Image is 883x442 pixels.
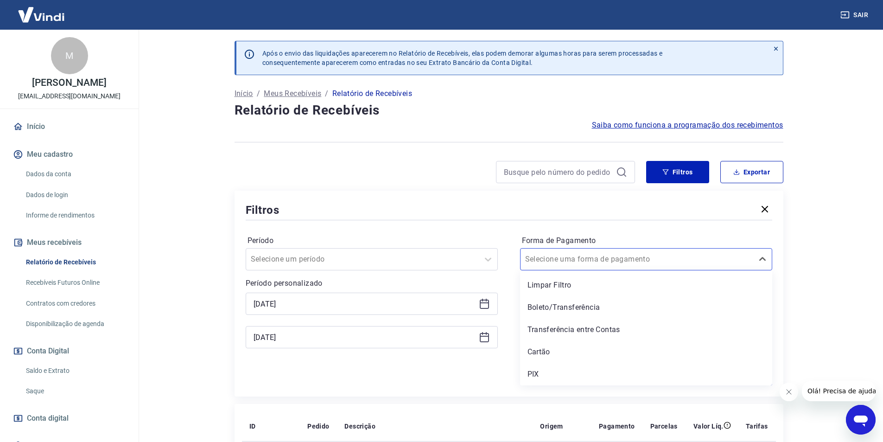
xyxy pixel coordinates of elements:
[254,297,475,311] input: Data inicial
[11,408,127,429] a: Conta digital
[839,6,872,24] button: Sair
[22,294,127,313] a: Contratos com credores
[22,186,127,205] a: Dados de login
[520,343,772,361] div: Cartão
[520,276,772,295] div: Limpar Filtro
[599,422,635,431] p: Pagamento
[650,422,678,431] p: Parcelas
[257,88,260,99] p: /
[332,88,412,99] p: Relatório de Recebíveis
[22,382,127,401] a: Saque
[11,0,71,29] img: Vindi
[11,232,127,253] button: Meus recebíveis
[11,341,127,361] button: Conta Digital
[325,88,328,99] p: /
[780,383,798,401] iframe: Fechar mensagem
[235,101,783,120] h4: Relatório de Recebíveis
[22,273,127,292] a: Recebíveis Futuros Online
[6,6,78,14] span: Olá! Precisa de ajuda?
[802,381,876,401] iframe: Mensagem da empresa
[246,203,280,218] h5: Filtros
[262,49,663,67] p: Após o envio das liquidações aparecerem no Relatório de Recebíveis, elas podem demorar algumas ho...
[504,165,612,179] input: Busque pelo número do pedido
[522,235,770,246] label: Forma de Pagamento
[520,298,772,317] div: Boleto/Transferência
[646,161,709,183] button: Filtros
[846,405,876,435] iframe: Botão para abrir a janela de mensagens
[520,365,772,384] div: PIX
[344,422,375,431] p: Descrição
[246,278,498,289] p: Período personalizado
[235,88,253,99] a: Início
[720,161,783,183] button: Exportar
[18,91,121,101] p: [EMAIL_ADDRESS][DOMAIN_NAME]
[254,330,475,344] input: Data final
[22,206,127,225] a: Informe de rendimentos
[248,235,496,246] label: Período
[746,422,768,431] p: Tarifas
[592,120,783,131] a: Saiba como funciona a programação dos recebimentos
[22,253,127,272] a: Relatório de Recebíveis
[11,116,127,137] a: Início
[11,144,127,165] button: Meu cadastro
[27,412,69,425] span: Conta digital
[307,422,329,431] p: Pedido
[22,314,127,333] a: Disponibilização de agenda
[249,422,256,431] p: ID
[51,37,88,74] div: M
[22,165,127,184] a: Dados da conta
[22,361,127,380] a: Saldo e Extrato
[540,422,563,431] p: Origem
[32,78,106,88] p: [PERSON_NAME]
[693,422,724,431] p: Valor Líq.
[264,88,321,99] a: Meus Recebíveis
[520,320,772,339] div: Transferência entre Contas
